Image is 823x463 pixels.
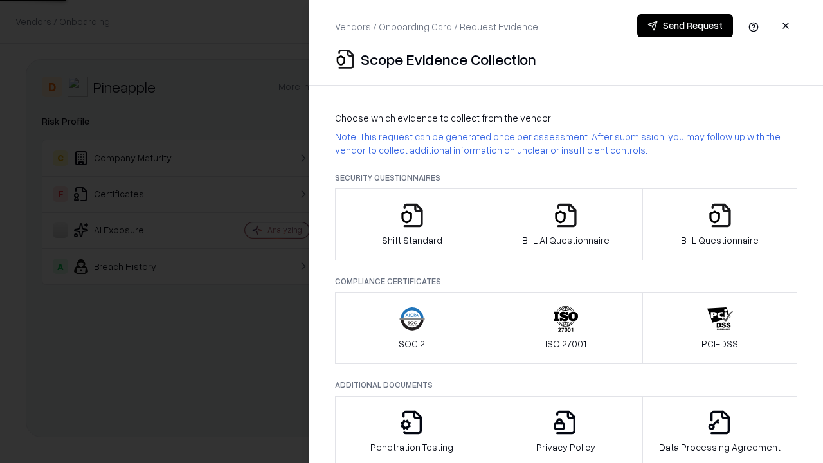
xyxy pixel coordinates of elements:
p: Scope Evidence Collection [361,49,536,69]
p: Compliance Certificates [335,276,797,287]
button: B+L Questionnaire [642,188,797,260]
p: Data Processing Agreement [659,440,781,454]
p: Vendors / Onboarding Card / Request Evidence [335,20,538,33]
button: ISO 27001 [489,292,644,364]
p: Security Questionnaires [335,172,797,183]
p: Note: This request can be generated once per assessment. After submission, you may follow up with... [335,130,797,157]
p: PCI-DSS [701,337,738,350]
p: Shift Standard [382,233,442,247]
p: ISO 27001 [545,337,586,350]
p: B+L Questionnaire [681,233,759,247]
button: Shift Standard [335,188,489,260]
p: B+L AI Questionnaire [522,233,610,247]
p: SOC 2 [399,337,425,350]
p: Penetration Testing [370,440,453,454]
p: Privacy Policy [536,440,595,454]
button: B+L AI Questionnaire [489,188,644,260]
p: Additional Documents [335,379,797,390]
p: Choose which evidence to collect from the vendor: [335,111,797,125]
button: SOC 2 [335,292,489,364]
button: PCI-DSS [642,292,797,364]
button: Send Request [637,14,733,37]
